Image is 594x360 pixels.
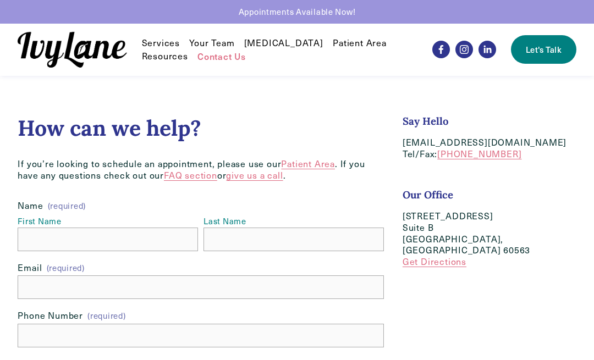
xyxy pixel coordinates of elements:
span: Services [142,37,180,49]
a: Instagram [455,41,473,58]
div: Last Name [204,216,384,228]
a: folder dropdown [142,36,180,49]
strong: Say Hello [403,114,449,128]
a: Patient Area [333,36,387,49]
span: (required) [87,312,125,320]
a: [PHONE_NUMBER] [437,148,521,159]
a: Contact Us [197,49,246,63]
a: [MEDICAL_DATA] [244,36,323,49]
a: Patient Area [281,158,335,169]
a: FAQ section [164,169,217,181]
a: Your Team [189,36,234,49]
span: (required) [48,202,86,210]
a: Get Directions [403,256,466,267]
h2: How can we help? [18,115,383,141]
span: (required) [47,263,85,273]
p: [EMAIL_ADDRESS][DOMAIN_NAME] Tel/Fax: [403,137,576,160]
span: Phone Number [18,310,83,322]
a: Facebook [432,41,450,58]
a: Let's Talk [511,35,576,64]
span: Resources [142,51,188,62]
img: Ivy Lane Counseling &mdash; Therapy that works for you [18,32,127,68]
span: Name [18,200,43,212]
span: Email [18,262,42,274]
p: [STREET_ADDRESS] Suite B [GEOGRAPHIC_DATA], [GEOGRAPHIC_DATA] 60563 [403,211,576,268]
a: folder dropdown [142,49,188,63]
a: LinkedIn [479,41,496,58]
p: If you’re looking to schedule an appointment, please use our . If you have any questions check ou... [18,158,383,181]
strong: Our Office [403,188,453,201]
a: give us a call [226,169,283,181]
div: First Name [18,216,198,228]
